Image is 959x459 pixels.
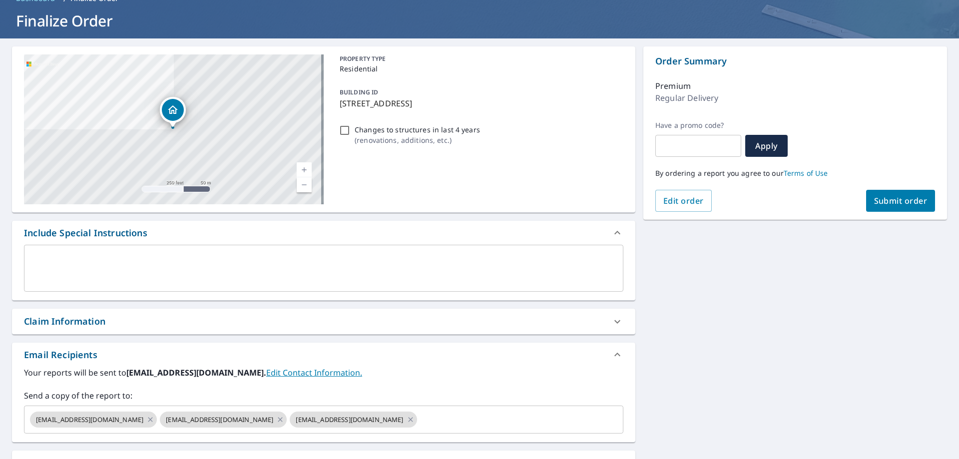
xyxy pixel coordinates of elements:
[290,412,417,428] div: [EMAIL_ADDRESS][DOMAIN_NAME]
[297,177,312,192] a: Current Level 17, Zoom Out
[12,343,635,367] div: Email Recipients
[297,162,312,177] a: Current Level 17, Zoom In
[24,367,623,379] label: Your reports will be sent to
[126,367,266,378] b: [EMAIL_ADDRESS][DOMAIN_NAME].
[784,168,828,178] a: Terms of Use
[30,412,157,428] div: [EMAIL_ADDRESS][DOMAIN_NAME]
[24,315,105,328] div: Claim Information
[160,412,287,428] div: [EMAIL_ADDRESS][DOMAIN_NAME]
[160,97,186,128] div: Dropped pin, building 1, Residential property, 9702 Decree Ln Vienna, VA 22181
[24,390,623,402] label: Send a copy of the report to:
[655,92,718,104] p: Regular Delivery
[655,54,935,68] p: Order Summary
[12,309,635,334] div: Claim Information
[655,80,691,92] p: Premium
[266,367,362,378] a: EditContactInfo
[340,54,619,63] p: PROPERTY TYPE
[290,415,409,425] span: [EMAIL_ADDRESS][DOMAIN_NAME]
[24,226,147,240] div: Include Special Instructions
[655,169,935,178] p: By ordering a report you agree to our
[340,88,378,96] p: BUILDING ID
[355,124,480,135] p: Changes to structures in last 4 years
[24,348,97,362] div: Email Recipients
[340,97,619,109] p: [STREET_ADDRESS]
[663,195,704,206] span: Edit order
[655,190,712,212] button: Edit order
[874,195,928,206] span: Submit order
[866,190,936,212] button: Submit order
[30,415,149,425] span: [EMAIL_ADDRESS][DOMAIN_NAME]
[340,63,619,74] p: Residential
[355,135,480,145] p: ( renovations, additions, etc. )
[655,121,741,130] label: Have a promo code?
[160,415,279,425] span: [EMAIL_ADDRESS][DOMAIN_NAME]
[12,10,947,31] h1: Finalize Order
[12,221,635,245] div: Include Special Instructions
[745,135,788,157] button: Apply
[753,140,780,151] span: Apply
